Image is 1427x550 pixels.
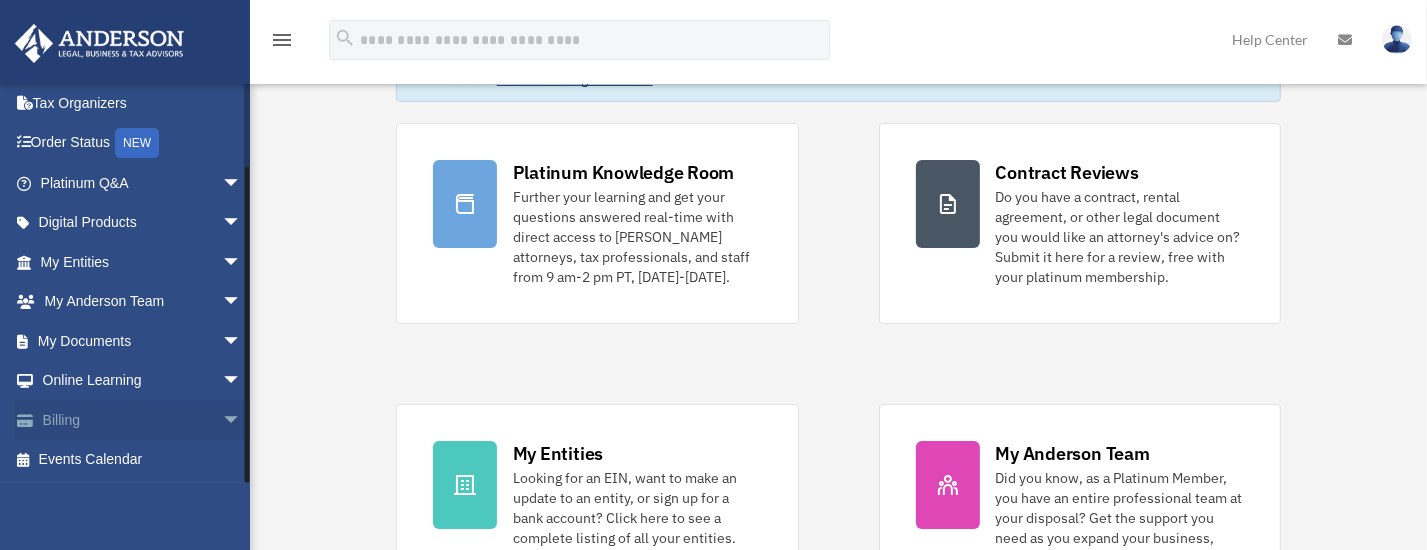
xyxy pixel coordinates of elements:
[14,123,272,164] a: Order StatusNEW
[14,361,272,401] a: Online Learningarrow_drop_down
[222,242,262,283] span: arrow_drop_down
[513,468,762,548] div: Looking for an EIN, want to make an update to an entity, or sign up for a bank account? Click her...
[270,35,294,52] a: menu
[14,440,272,480] a: Events Calendar
[996,441,1150,466] div: My Anderson Team
[879,123,1282,324] a: Contract Reviews Do you have a contract, rental agreement, or other legal document you would like...
[222,400,262,441] span: arrow_drop_down
[996,160,1139,185] div: Contract Reviews
[334,27,356,49] i: search
[270,28,294,52] i: menu
[513,441,603,466] div: My Entities
[222,282,262,323] span: arrow_drop_down
[14,83,272,123] a: Tax Organizers
[1382,25,1412,54] img: User Pic
[14,203,272,243] a: Digital Productsarrow_drop_down
[14,163,272,203] a: Platinum Q&Aarrow_drop_down
[115,128,159,158] div: NEW
[996,187,1245,287] div: Do you have a contract, rental agreement, or other legal document you would like an attorney's ad...
[497,70,653,88] a: Click Here to get started!
[14,242,272,282] a: My Entitiesarrow_drop_down
[9,24,190,63] img: Anderson Advisors Platinum Portal
[222,321,262,362] span: arrow_drop_down
[513,160,735,185] div: Platinum Knowledge Room
[14,400,272,440] a: Billingarrow_drop_down
[513,187,762,287] div: Further your learning and get your questions answered real-time with direct access to [PERSON_NAM...
[222,163,262,204] span: arrow_drop_down
[14,282,272,322] a: My Anderson Teamarrow_drop_down
[14,321,272,361] a: My Documentsarrow_drop_down
[222,361,262,402] span: arrow_drop_down
[222,203,262,244] span: arrow_drop_down
[396,123,799,324] a: Platinum Knowledge Room Further your learning and get your questions answered real-time with dire...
